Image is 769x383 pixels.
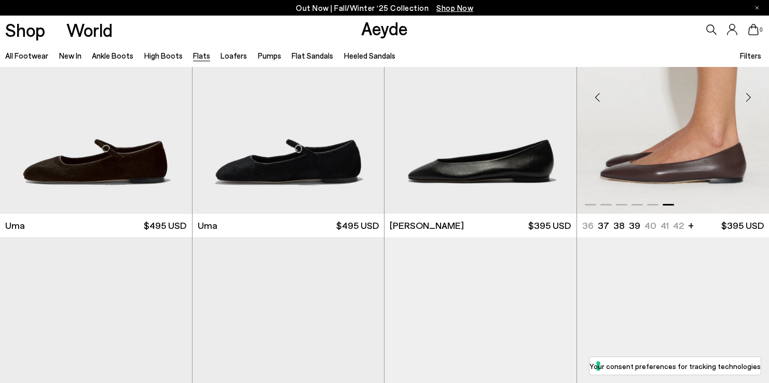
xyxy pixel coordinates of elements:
[721,219,764,232] span: $395 USD
[528,219,571,232] span: $395 USD
[582,219,681,232] ul: variant
[5,51,48,60] a: All Footwear
[5,219,25,232] span: Uma
[361,17,408,39] a: Aeyde
[258,51,281,60] a: Pumps
[92,51,133,60] a: Ankle Boots
[5,21,45,39] a: Shop
[688,218,694,232] li: +
[193,214,384,237] a: Uma $495 USD
[384,214,576,237] a: [PERSON_NAME] $395 USD
[589,361,761,372] label: Your consent preferences for tracking technologies
[344,51,395,60] a: Heeled Sandals
[59,51,81,60] a: New In
[733,82,764,113] div: Next slide
[582,82,613,113] div: Previous slide
[740,51,761,60] span: Filters
[198,219,217,232] span: Uma
[144,219,186,232] span: $495 USD
[629,219,640,232] li: 39
[296,2,473,15] p: Out Now | Fall/Winter ‘25 Collection
[390,219,464,232] span: [PERSON_NAME]
[193,51,210,60] a: Flats
[759,27,764,33] span: 0
[144,51,183,60] a: High Boots
[66,21,113,39] a: World
[589,357,761,375] button: Your consent preferences for tracking technologies
[598,219,609,232] li: 37
[336,219,379,232] span: $495 USD
[436,3,473,12] span: Navigate to /collections/new-in
[221,51,247,60] a: Loafers
[613,219,625,232] li: 38
[748,24,759,35] a: 0
[292,51,333,60] a: Flat Sandals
